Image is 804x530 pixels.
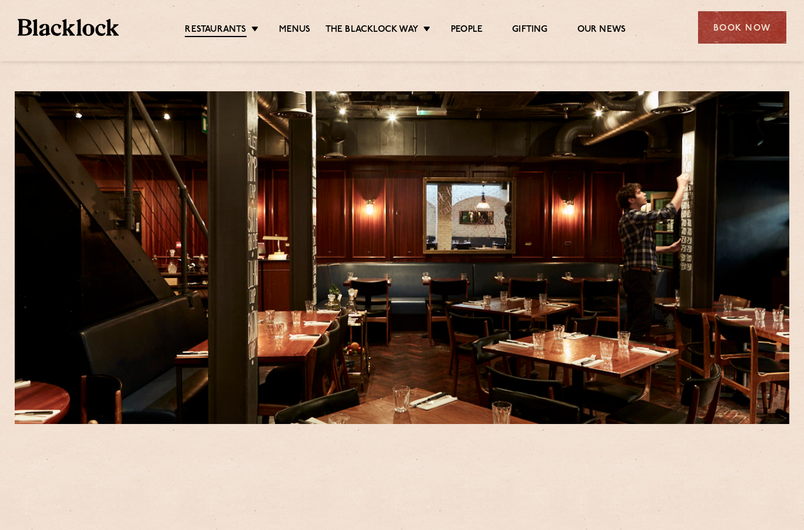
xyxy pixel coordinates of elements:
[451,24,483,36] a: People
[185,24,246,37] a: Restaurants
[279,24,311,36] a: Menus
[698,11,786,44] div: Book Now
[18,19,119,36] img: BL_Textured_Logo-footer-cropped.svg
[577,24,626,36] a: Our News
[512,24,547,36] a: Gifting
[325,24,418,36] a: The Blacklock Way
